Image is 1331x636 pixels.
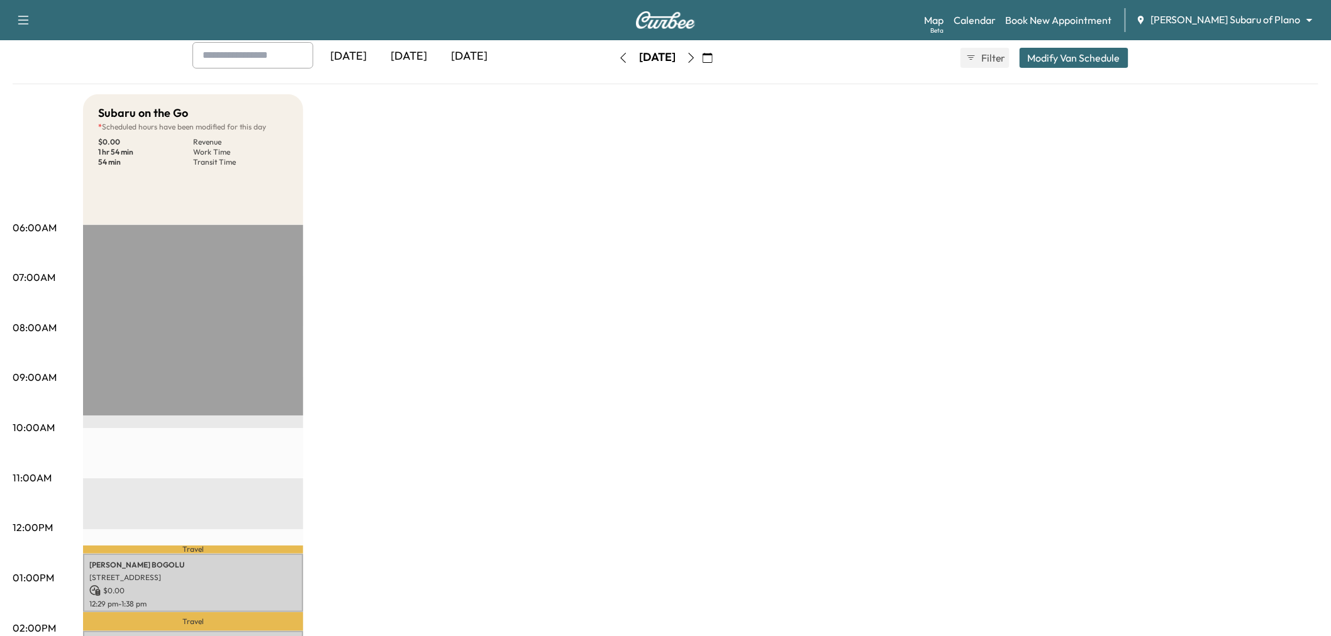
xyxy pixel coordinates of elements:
[83,612,303,631] p: Travel
[89,573,297,583] p: [STREET_ADDRESS]
[13,570,54,585] p: 01:00PM
[981,50,1004,65] span: Filter
[98,157,193,167] p: 54 min
[13,620,56,635] p: 02:00PM
[13,470,52,485] p: 11:00AM
[13,520,53,535] p: 12:00PM
[89,585,297,596] p: $ 0.00
[13,370,57,385] p: 09:00AM
[639,50,676,65] div: [DATE]
[930,26,944,35] div: Beta
[13,270,55,285] p: 07:00AM
[83,546,303,554] p: Travel
[89,599,297,609] p: 12:29 pm - 1:38 pm
[89,560,297,570] p: [PERSON_NAME] BOGOLU
[98,104,188,122] h5: Subaru on the Go
[961,48,1010,68] button: Filter
[13,220,57,235] p: 06:00AM
[1151,13,1301,27] span: [PERSON_NAME] Subaru of Plano
[1020,48,1128,68] button: Modify Van Schedule
[98,147,193,157] p: 1 hr 54 min
[439,42,499,71] div: [DATE]
[98,122,288,132] p: Scheduled hours have been modified for this day
[193,147,288,157] p: Work Time
[1006,13,1112,28] a: Book New Appointment
[924,13,944,28] a: MapBeta
[379,42,439,71] div: [DATE]
[954,13,996,28] a: Calendar
[13,420,55,435] p: 10:00AM
[13,320,57,335] p: 08:00AM
[193,137,288,147] p: Revenue
[193,157,288,167] p: Transit Time
[318,42,379,71] div: [DATE]
[98,137,193,147] p: $ 0.00
[635,11,696,29] img: Curbee Logo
